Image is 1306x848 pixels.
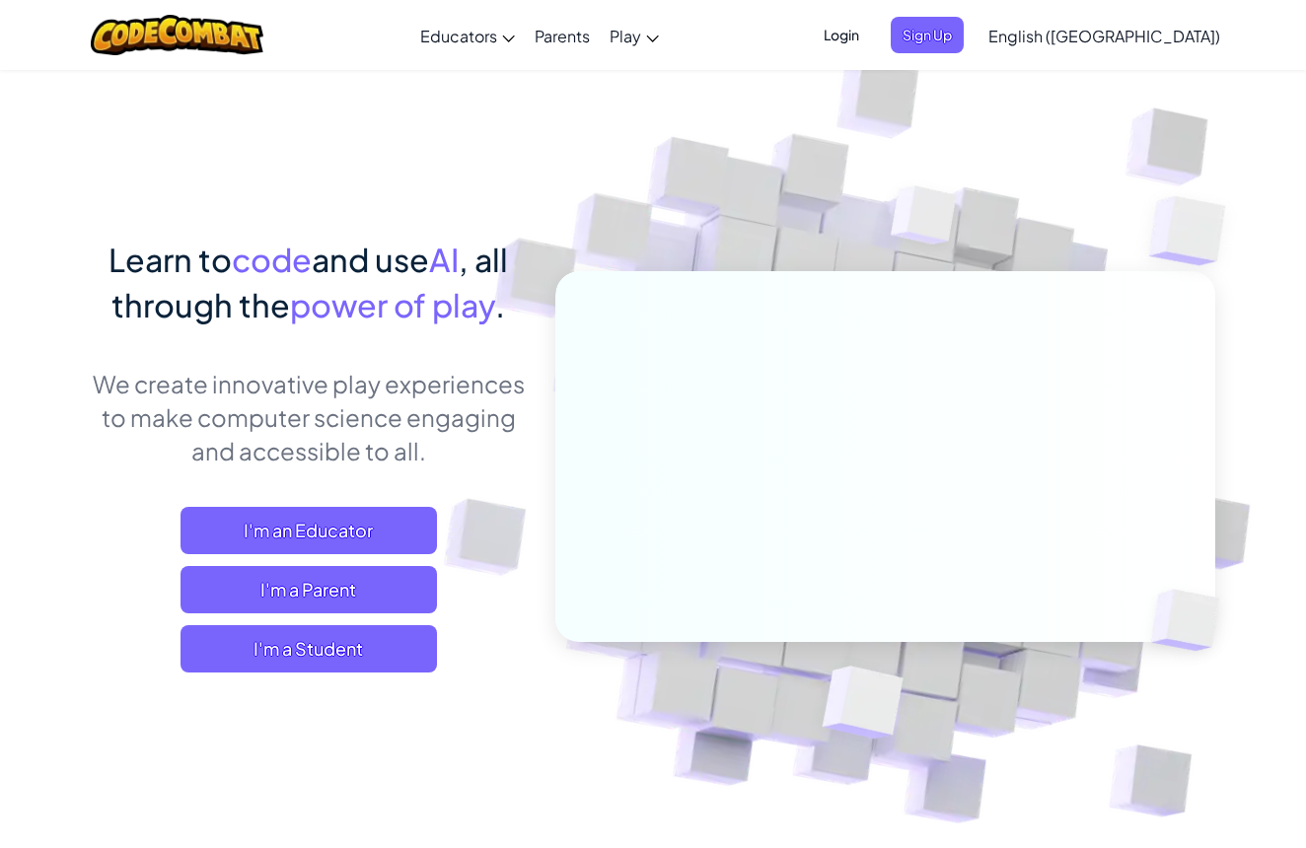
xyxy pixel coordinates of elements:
span: Educators [420,26,497,46]
span: Learn to [109,240,232,279]
a: I'm a Parent [181,566,437,613]
span: English ([GEOGRAPHIC_DATA]) [988,26,1220,46]
img: Overlap cubes [774,624,951,788]
img: Overlap cubes [854,147,996,294]
img: CodeCombat logo [91,15,263,55]
button: I'm a Student [181,625,437,672]
span: . [495,285,505,324]
a: Parents [525,9,600,62]
span: code [232,240,312,279]
a: English ([GEOGRAPHIC_DATA]) [979,9,1230,62]
img: Overlap cubes [1110,148,1280,315]
span: and use [312,240,429,279]
p: We create innovative play experiences to make computer science engaging and accessible to all. [91,367,526,467]
span: AI [429,240,459,279]
span: power of play [290,285,495,324]
a: Educators [410,9,525,62]
button: Sign Up [891,17,964,53]
a: I'm an Educator [181,507,437,554]
button: Login [812,17,871,53]
a: Play [600,9,669,62]
span: Play [610,26,641,46]
img: Overlap cubes [1119,548,1267,692]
